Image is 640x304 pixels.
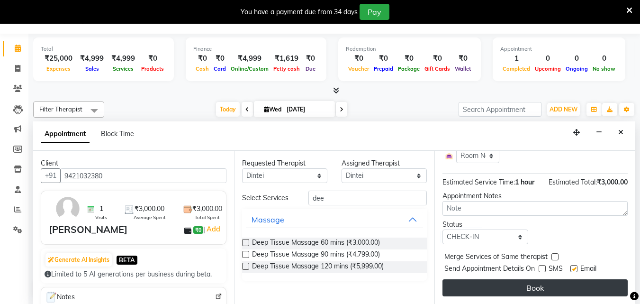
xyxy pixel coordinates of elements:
button: Close [614,125,628,140]
div: 0 [590,53,618,64]
img: avatar [54,195,81,222]
div: Select Services [235,193,301,203]
span: Cash [193,65,211,72]
div: ₹4,999 [108,53,139,64]
div: Assigned Therapist [342,158,427,168]
div: 0 [563,53,590,64]
span: Completed [500,65,532,72]
span: Send Appointment Details On [444,264,535,276]
span: Deep Tissue Massage 90 mins (₹4,799.00) [252,249,380,261]
span: ₹3,000.00 [597,178,628,186]
span: | [203,223,222,235]
span: 1 hour [515,178,534,186]
span: Deep Tissue Massage 60 mins (₹3,000.00) [252,238,380,249]
button: Generate AI Insights [45,253,112,267]
input: Search by service name [308,191,427,205]
span: Wallet [452,65,473,72]
input: Search by Name/Mobile/Email/Code [60,168,226,183]
span: Expenses [44,65,73,72]
div: Appointment [500,45,618,53]
span: Block Time [101,129,134,138]
div: ₹25,000 [41,53,76,64]
div: You have a payment due from 34 days [241,7,358,17]
span: Email [580,264,596,276]
button: ADD NEW [547,103,580,116]
span: ₹3,000.00 [192,204,222,214]
span: SMS [549,264,563,276]
button: Book [442,279,628,296]
div: Finance [193,45,319,53]
div: [PERSON_NAME] [49,222,127,237]
span: Today [216,102,240,117]
a: Add [205,223,222,235]
input: 2025-09-03 [284,102,331,117]
span: Gift Cards [422,65,452,72]
div: Requested Therapist [242,158,327,168]
span: Estimated Total: [549,178,597,186]
button: Massage [246,211,424,228]
div: Limited to 5 AI generations per business during beta. [45,269,223,279]
span: Online/Custom [228,65,271,72]
div: ₹0 [371,53,396,64]
span: Package [396,65,422,72]
span: Prepaid [371,65,396,72]
div: Client [41,158,226,168]
span: Visits [95,214,107,221]
span: Card [211,65,228,72]
span: Due [303,65,318,72]
div: ₹4,999 [228,53,271,64]
span: Ongoing [563,65,590,72]
div: Redemption [346,45,473,53]
div: ₹0 [302,53,319,64]
span: Notes [45,291,75,304]
span: 1 [99,204,103,214]
span: ADD NEW [550,106,577,113]
span: Products [139,65,166,72]
div: Total [41,45,166,53]
div: ₹0 [346,53,371,64]
span: No show [590,65,618,72]
div: ₹0 [452,53,473,64]
img: Interior.png [445,152,453,160]
span: Sales [83,65,101,72]
span: Appointment [41,126,90,143]
span: Wed [261,106,284,113]
button: +91 [41,168,61,183]
div: ₹0 [193,53,211,64]
span: BETA [117,256,137,265]
span: Estimated Service Time: [442,178,515,186]
span: Filter Therapist [39,105,82,113]
span: Deep Tissue Massage 120 mins (₹5,999.00) [252,261,384,273]
span: ₹0 [193,226,203,234]
span: Merge Services of Same therapist [444,252,548,264]
span: Voucher [346,65,371,72]
div: Appointment Notes [442,191,628,201]
span: Services [110,65,136,72]
div: Status [442,220,528,230]
div: ₹0 [139,53,166,64]
span: Petty cash [271,65,302,72]
div: ₹1,619 [271,53,302,64]
div: ₹0 [211,53,228,64]
div: ₹4,999 [76,53,108,64]
div: ₹0 [396,53,422,64]
span: Upcoming [532,65,563,72]
div: 0 [532,53,563,64]
span: ₹3,000.00 [135,204,164,214]
div: Massage [252,214,284,225]
span: Total Spent [195,214,220,221]
div: 1 [500,53,532,64]
span: Average Spent [134,214,166,221]
input: Search Appointment [459,102,541,117]
button: Pay [360,4,389,20]
div: ₹0 [422,53,452,64]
